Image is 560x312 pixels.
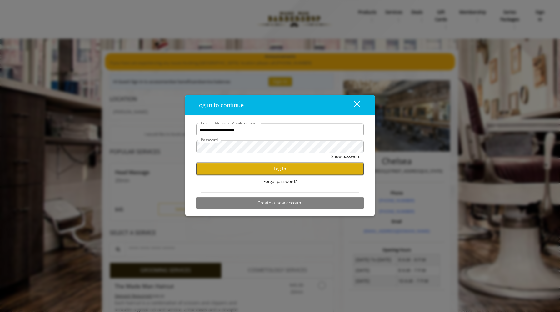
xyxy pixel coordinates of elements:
input: Password [196,141,364,153]
span: Log in to continue [196,101,244,109]
input: Email address or Mobile number [196,124,364,136]
button: Create a new account [196,197,364,209]
label: Password [198,137,221,143]
span: Forgot password? [263,178,297,185]
button: close dialog [342,98,364,111]
div: close dialog [347,100,359,110]
label: Email address or Mobile number [198,120,261,126]
button: Log in [196,163,364,175]
button: Show password [331,153,361,160]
